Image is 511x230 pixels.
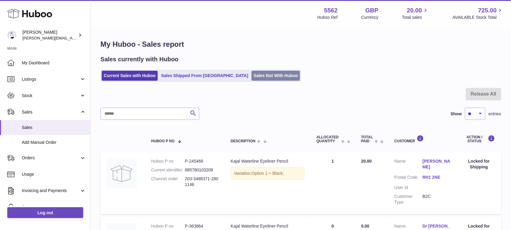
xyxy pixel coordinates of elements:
[231,223,305,229] div: Kajal Waterline Eyeliner Pencil
[102,71,158,81] a: Current Sales with Huboo
[463,158,495,170] div: Locked for Shipping
[453,6,504,20] a: 725.00 AVAILABLE Stock Total
[394,158,423,171] dt: Name
[252,71,300,81] a: Sales Not With Huboo
[22,188,80,194] span: Invoicing and Payments
[361,224,369,228] span: 0.00
[402,15,429,20] span: Total sales
[7,31,16,40] img: ketan@vasanticosmetics.com
[394,194,423,205] dt: Customer Type
[22,36,121,40] span: [PERSON_NAME][EMAIL_ADDRESS][DOMAIN_NAME]
[185,176,219,188] dd: 203-3488371-2801146
[107,158,137,189] img: no-photo.jpg
[151,139,175,143] span: Huboo P no
[324,6,338,15] strong: 5562
[22,93,80,99] span: Stock
[361,15,379,20] div: Currency
[318,15,338,20] div: Huboo Ref
[365,6,378,15] strong: GBP
[394,174,423,182] dt: Postal Code
[489,111,501,117] span: entries
[478,6,497,15] span: 725.00
[159,71,250,81] a: Sales Shipped From [GEOGRAPHIC_DATA]
[317,135,340,143] span: ALLOCATED Quantity
[185,223,219,229] dd: P-363864
[151,167,185,173] dt: Current identifier
[311,152,355,214] td: 1
[423,158,451,170] a: [PERSON_NAME]
[22,204,86,210] span: Cases
[423,194,451,205] dd: B2C
[101,39,501,49] h1: My Huboo - Sales report
[7,207,83,218] a: Log out
[22,109,80,115] span: Sales
[22,155,80,161] span: Orders
[151,223,185,229] dt: Huboo P no
[151,176,185,188] dt: Channel order
[407,6,422,15] span: 20.00
[22,125,86,130] span: Sales
[361,159,372,164] span: 20.00
[252,171,284,176] span: Option 1 = Black;
[361,135,373,143] span: Total paid
[101,55,179,63] h2: Sales currently with Huboo
[394,185,423,191] dt: User Id
[463,135,495,143] div: Action / Status
[231,167,305,180] div: Variation:
[22,140,86,145] span: Add Manual Order
[451,111,462,117] label: Show
[151,158,185,164] dt: Huboo P no
[402,6,429,20] a: 20.00 Total sales
[231,158,305,164] div: Kajal Waterline Eyeliner Pencil
[423,174,451,180] a: RH1 2NE
[394,135,451,143] div: Customer
[453,15,504,20] span: AVAILABLE Stock Total
[22,171,86,177] span: Usage
[185,158,219,164] dd: P-245468
[22,29,77,41] div: [PERSON_NAME]
[231,139,255,143] span: Description
[22,60,86,66] span: My Dashboard
[185,167,219,173] dd: 885780103208
[22,76,80,82] span: Listings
